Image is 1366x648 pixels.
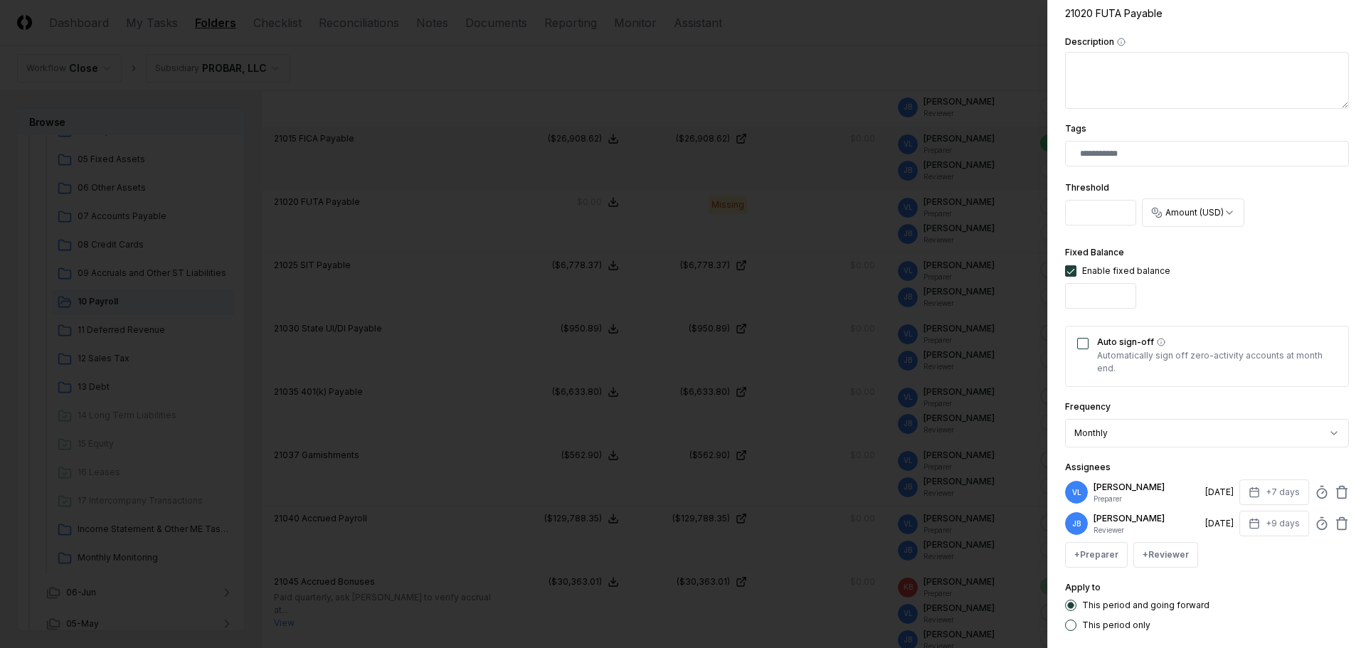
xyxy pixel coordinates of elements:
[1082,265,1170,277] div: Enable fixed balance
[1094,512,1200,525] p: [PERSON_NAME]
[1117,38,1126,46] button: Description
[1082,601,1209,610] label: This period and going forward
[1065,6,1349,21] div: 21020 FUTA Payable
[1094,481,1200,494] p: [PERSON_NAME]
[1205,517,1234,530] div: [DATE]
[1157,338,1165,346] button: Auto sign-off
[1082,621,1150,630] label: This period only
[1239,479,1309,505] button: +7 days
[1065,38,1349,46] label: Description
[1133,542,1198,568] button: +Reviewer
[1065,247,1124,257] label: Fixed Balance
[1065,582,1101,593] label: Apply to
[1065,462,1111,472] label: Assignees
[1094,525,1200,536] p: Reviewer
[1072,487,1081,498] span: VL
[1065,182,1109,193] label: Threshold
[1097,349,1337,375] p: Automatically sign off zero-activity accounts at month end.
[1097,338,1337,346] label: Auto sign-off
[1065,401,1111,412] label: Frequency
[1072,519,1081,529] span: JB
[1205,486,1234,499] div: [DATE]
[1065,123,1086,134] label: Tags
[1239,511,1309,536] button: +9 days
[1094,494,1200,504] p: Preparer
[1065,542,1128,568] button: +Preparer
